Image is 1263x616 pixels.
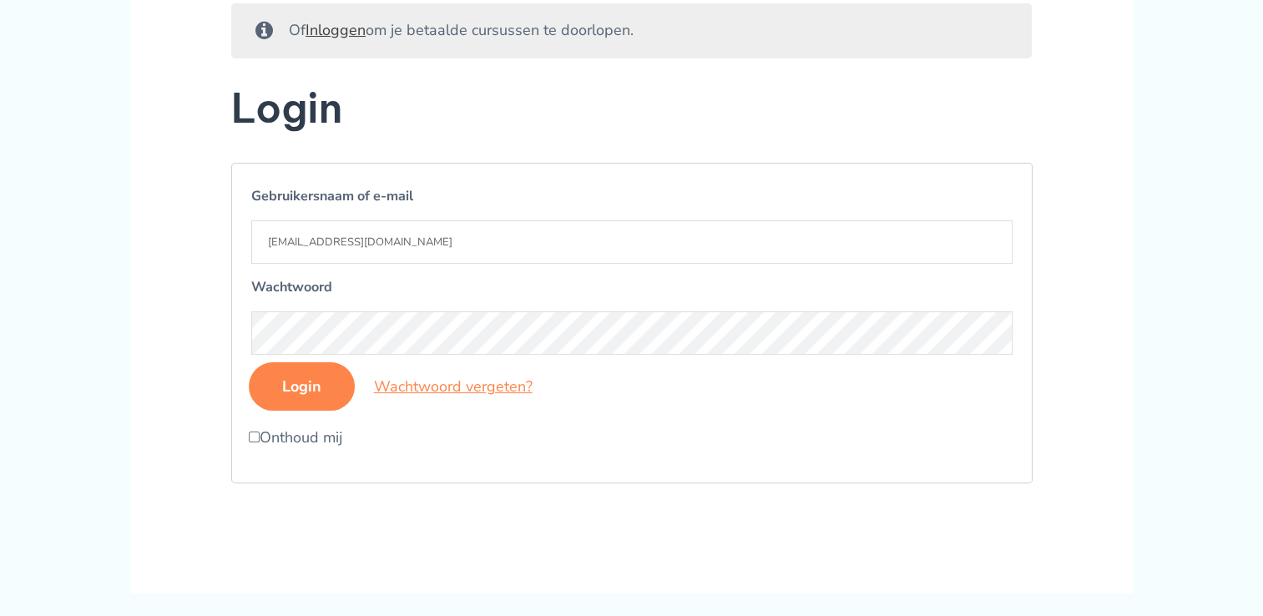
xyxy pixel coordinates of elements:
input: Login [249,362,355,411]
input: Onthoud mij [249,432,260,442]
label: Onthoud mij [249,426,1015,451]
label: Gebruikersnaam of e-mail [251,183,1013,210]
a: Wachtwoord vergeten? [374,376,533,396]
div: Of om je betaalde cursussen te doorlopen. [231,3,1033,58]
a: Inloggen [306,20,366,40]
h2: Login [231,83,1033,134]
label: Wachtwoord [251,274,1013,300]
